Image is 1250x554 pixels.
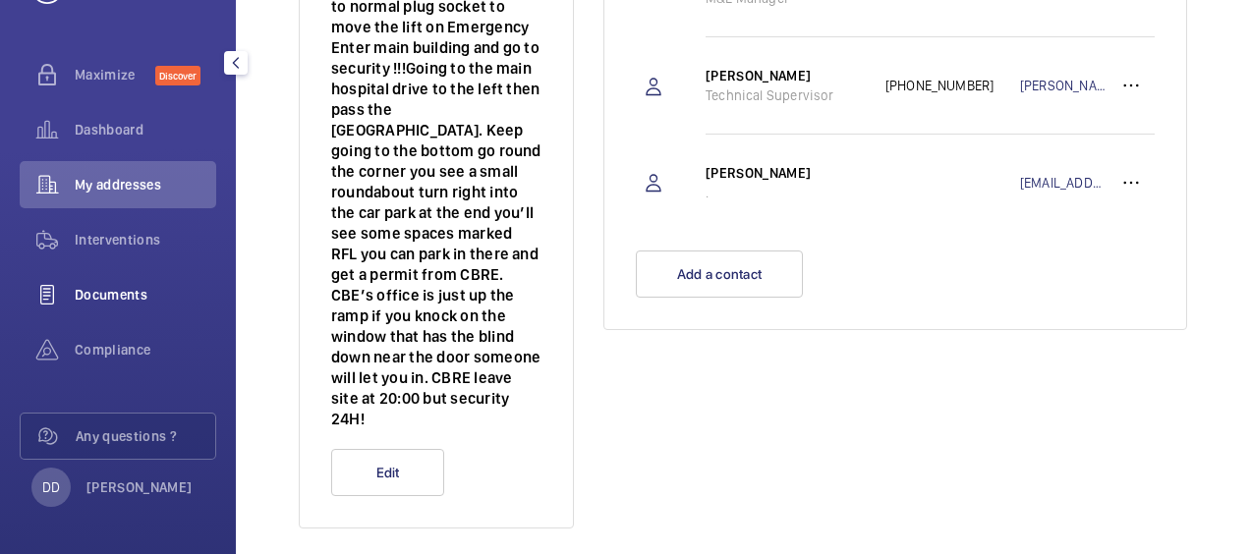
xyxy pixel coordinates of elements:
button: Edit [331,449,444,496]
p: [PHONE_NUMBER] [885,76,1020,95]
a: [EMAIL_ADDRESS][PERSON_NAME][DOMAIN_NAME] [1020,173,1108,193]
span: Dashboard [75,120,216,139]
p: Technical Supervisor [706,85,866,105]
a: [PERSON_NAME][EMAIL_ADDRESS][DOMAIN_NAME] [1020,76,1108,95]
span: Interventions [75,230,216,249]
span: Discover [155,66,200,85]
span: Maximize [75,65,155,84]
span: Documents [75,285,216,305]
button: Add a contact [636,250,803,298]
p: DD [42,477,60,497]
span: Compliance [75,340,216,360]
p: [PERSON_NAME] [706,66,866,85]
span: Any questions ? [76,426,215,446]
span: My addresses [75,175,216,194]
p: [PERSON_NAME] [86,477,193,497]
p: . [706,183,866,202]
p: [PERSON_NAME] [706,163,866,183]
